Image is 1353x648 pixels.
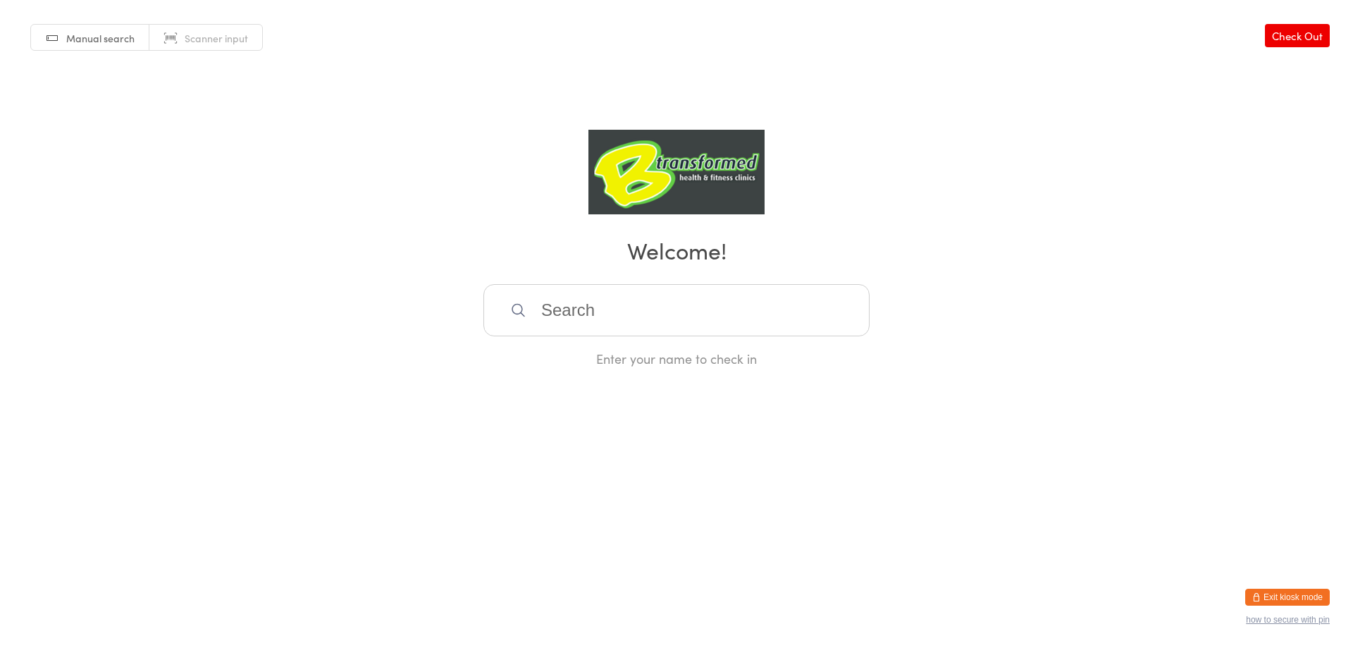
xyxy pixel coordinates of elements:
[185,31,248,45] span: Scanner input
[1246,615,1330,625] button: how to secure with pin
[1245,589,1330,606] button: Exit kiosk mode
[483,284,870,336] input: Search
[1265,24,1330,47] a: Check Out
[483,350,870,367] div: Enter your name to check in
[588,130,765,214] img: B Transformed Gym
[14,234,1339,266] h2: Welcome!
[66,31,135,45] span: Manual search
